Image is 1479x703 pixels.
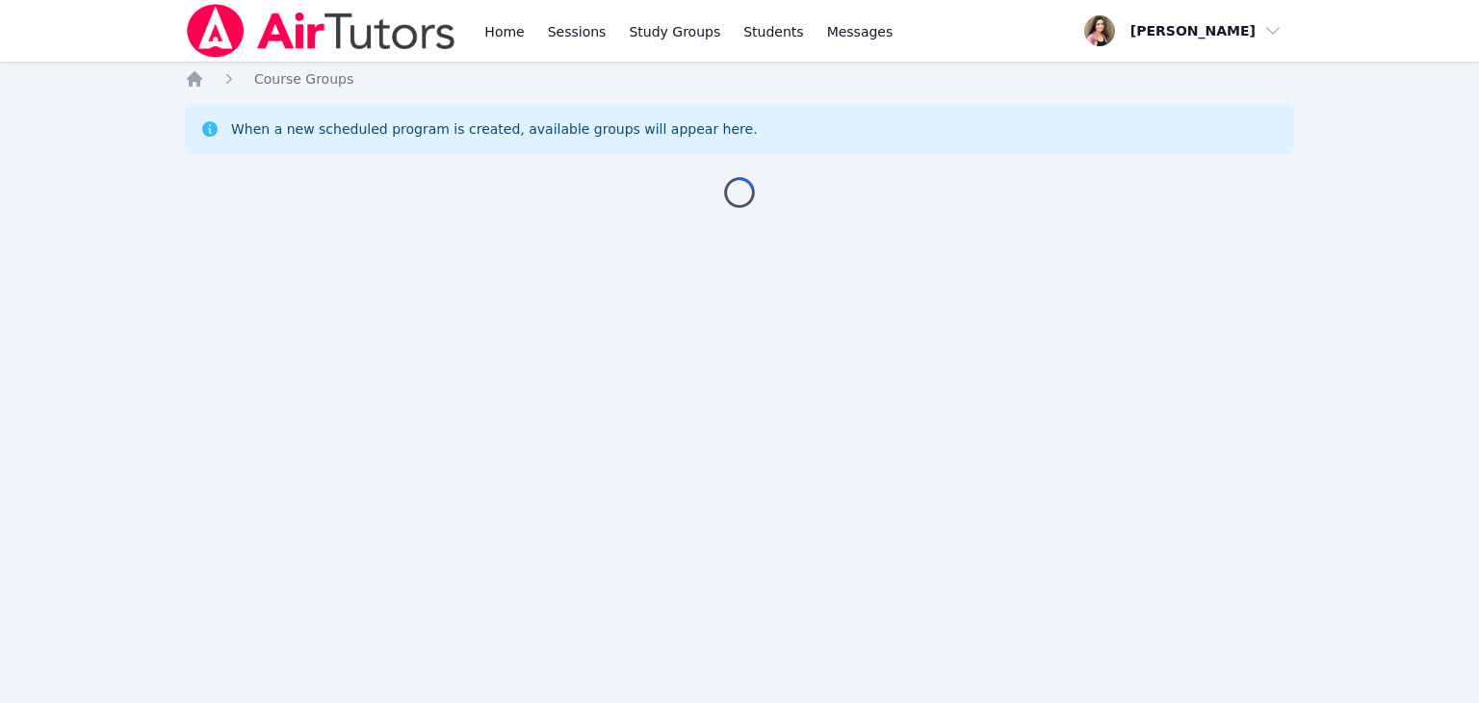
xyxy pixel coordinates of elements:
div: When a new scheduled program is created, available groups will appear here. [231,119,758,139]
a: Course Groups [254,69,353,89]
span: Messages [827,22,894,41]
nav: Breadcrumb [185,69,1294,89]
img: Air Tutors [185,4,457,58]
span: Course Groups [254,71,353,87]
